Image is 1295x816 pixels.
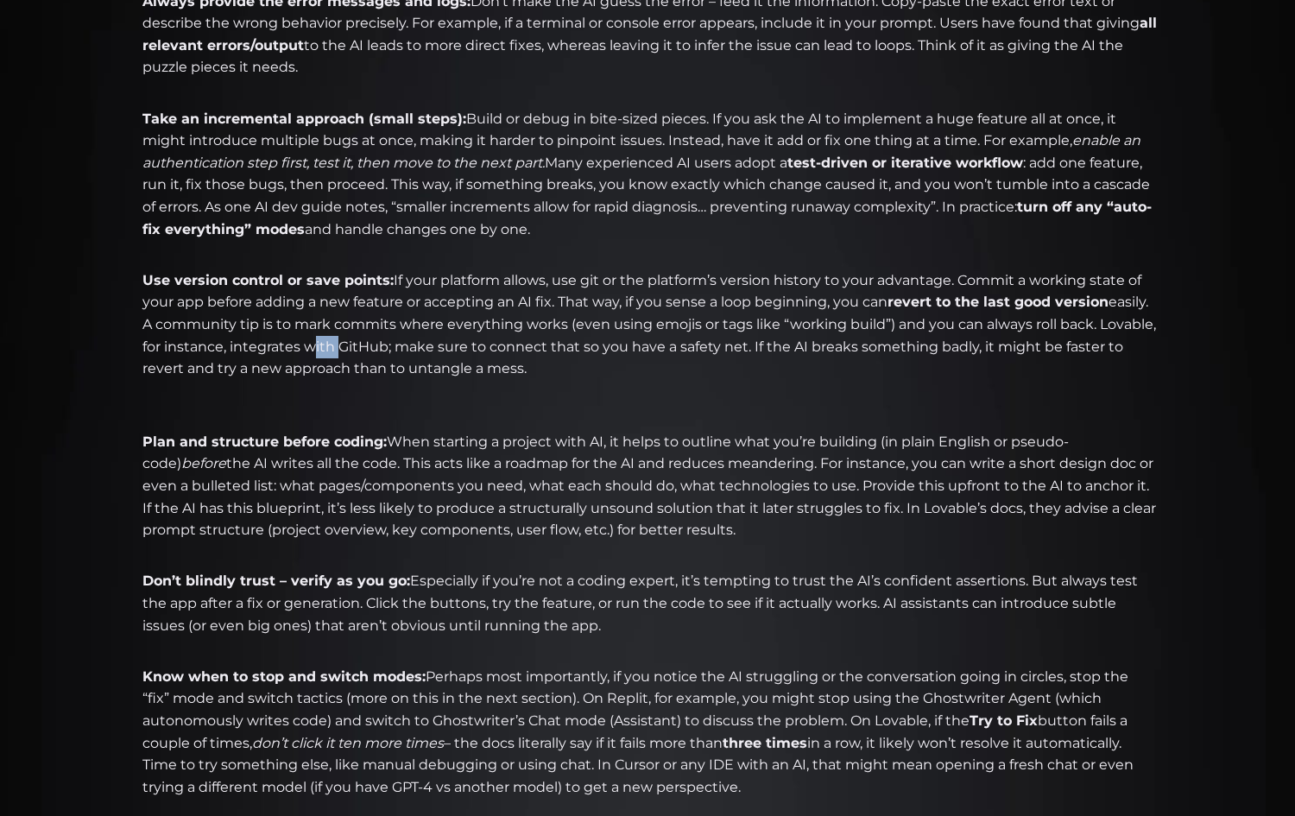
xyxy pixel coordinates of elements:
li: If your platform allows, use git or the platform’s version history to your advantage. Commit a wo... [138,269,1157,424]
strong: turn off any “auto-fix everything” modes [142,199,1152,237]
em: before [181,455,226,471]
strong: Try to Fix [970,712,1038,729]
em: enable an authentication step first, test it, then move to the next part. [142,132,1140,171]
strong: Know when to stop and switch modes: [142,668,426,685]
strong: all relevant errors/output [142,15,1157,54]
strong: Plan and structure before coding: [142,433,387,450]
strong: Take an incremental approach (small steps): [142,111,466,127]
li: Build or debug in bite-sized pieces. If you ask the AI to implement a huge feature all at once, i... [138,108,1157,263]
li: When starting a project with AI, it helps to outline what you’re building (in plain English or ps... [138,431,1157,564]
li: Perhaps most importantly, if you notice the AI struggling or the conversation going in circles, s... [138,666,1157,799]
strong: Don’t blindly trust – verify as you go: [142,572,410,589]
li: Especially if you’re not a coding expert, it’s tempting to trust the AI’s confident assertions. B... [138,570,1157,658]
strong: three times [723,735,807,751]
strong: revert to the last good version [888,294,1109,310]
strong: test-driven or iterative workflow [787,155,1023,171]
em: don’t click it ten more times [252,735,444,751]
strong: Use version control or save points: [142,272,394,288]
